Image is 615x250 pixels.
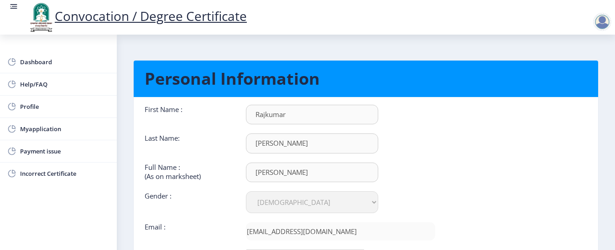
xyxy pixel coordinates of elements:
span: Payment issue [20,146,109,157]
span: Dashboard [20,56,109,67]
div: Email : [138,222,239,240]
div: Full Name : (As on marksheet) [138,163,239,182]
div: Last Name: [138,133,239,153]
span: Profile [20,101,109,112]
div: Gender : [138,191,239,213]
a: Convocation / Degree Certificate [27,7,247,25]
span: Myapplication [20,123,109,134]
span: Help/FAQ [20,79,109,90]
img: logo [27,2,55,33]
h1: Personal Information [145,68,587,90]
span: Incorrect Certificate [20,168,109,179]
div: First Name : [138,105,239,124]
